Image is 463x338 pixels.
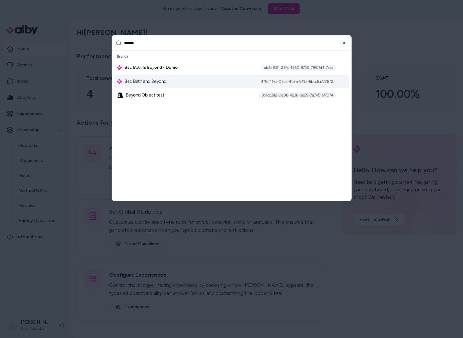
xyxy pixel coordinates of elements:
[259,92,336,98] div: 3b1cc3d2-0e08-4936-be99-7a7451af7074
[117,65,122,70] img: alby Logo
[114,52,349,61] div: Brands
[261,65,336,71] div: ab2c1351-25fa-4880-8729-78f0fd417aca
[117,79,122,84] img: alby Logo
[124,78,166,85] span: Bed Bath and Beyond
[126,92,164,98] span: Beyond Object test
[258,78,336,85] div: 475b416a-03bd-4b2e-919a-6bcc8a772872
[124,65,178,71] span: Bed Bath & Beyond - Demo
